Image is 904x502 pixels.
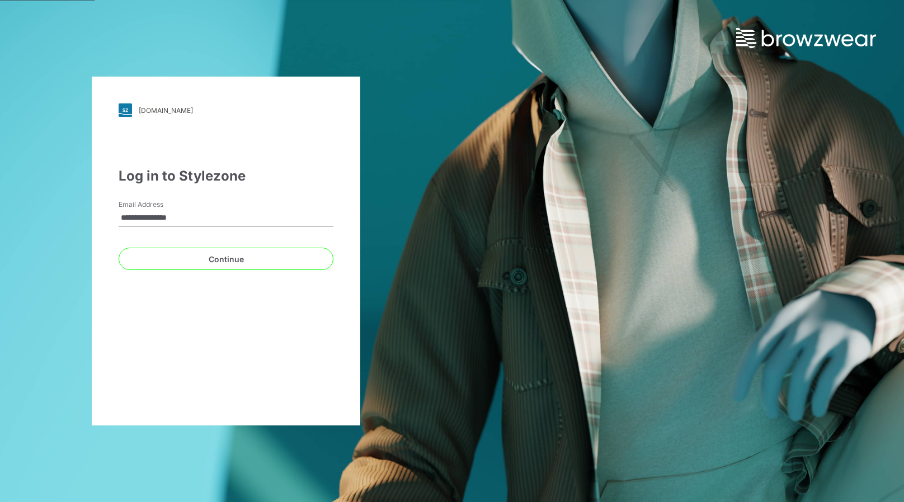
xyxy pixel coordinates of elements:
img: svg+xml;base64,PHN2ZyB3aWR0aD0iMjgiIGhlaWdodD0iMjgiIHZpZXdCb3g9IjAgMCAyOCAyOCIgZmlsbD0ibm9uZSIgeG... [119,103,132,117]
button: Continue [119,248,333,270]
div: [DOMAIN_NAME] [139,106,193,115]
div: Log in to Stylezone [119,166,333,186]
img: browzwear-logo.73288ffb.svg [736,28,876,48]
a: [DOMAIN_NAME] [119,103,333,117]
label: Email Address [119,200,197,210]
